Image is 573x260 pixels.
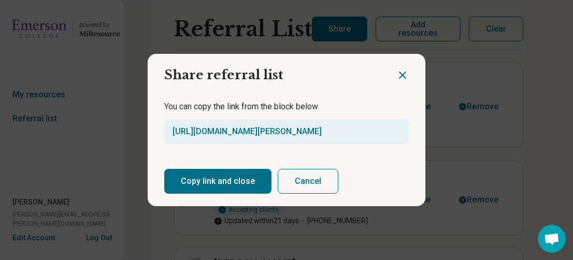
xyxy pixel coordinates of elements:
[173,126,322,136] a: [URL][DOMAIN_NAME][PERSON_NAME]
[148,54,396,88] h2: Share referral list
[164,100,409,113] p: You can copy the link from the block below
[164,169,271,194] button: Copy link and close
[278,169,338,194] button: Cancel
[396,69,409,81] button: Close dialog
